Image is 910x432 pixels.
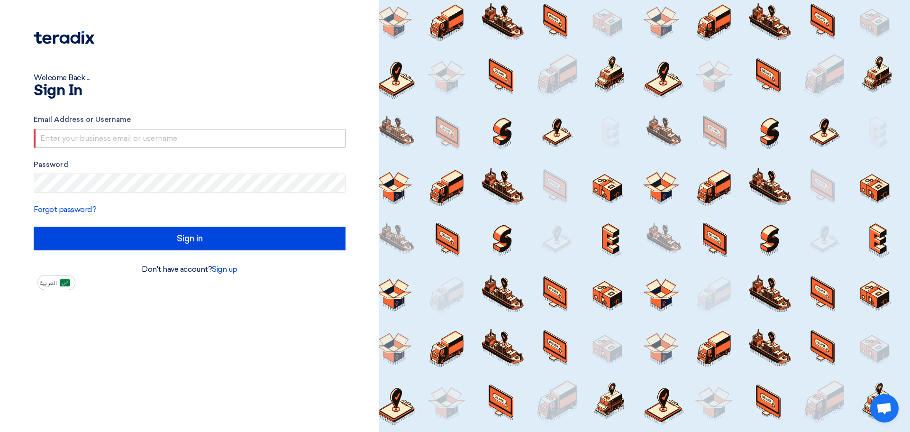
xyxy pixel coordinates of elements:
[34,83,346,99] h1: Sign In
[212,265,237,274] a: Sign up
[870,394,899,423] div: Open chat
[34,205,96,214] a: Forgot password?
[34,31,94,44] img: Teradix logo
[34,264,346,275] div: Don't have account?
[34,159,346,170] label: Password
[40,280,57,286] span: العربية
[34,72,346,83] div: Welcome Back ...
[60,279,70,286] img: ar-AR.png
[34,129,346,148] input: Enter your business email or username
[34,227,346,250] input: Sign in
[37,275,75,290] button: العربية
[34,114,346,125] label: Email Address or Username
